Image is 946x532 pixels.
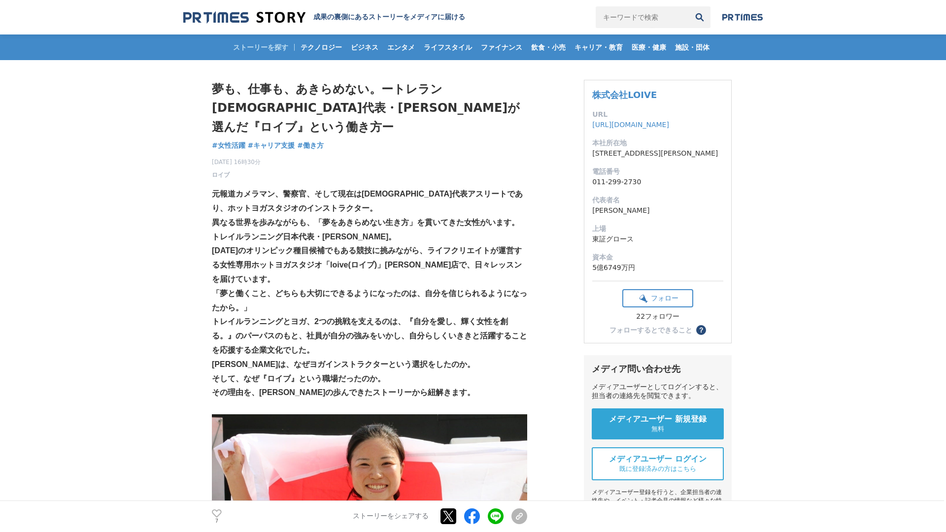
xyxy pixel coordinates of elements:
dd: [PERSON_NAME] [592,205,723,216]
span: メディアユーザー 新規登録 [609,414,707,425]
div: フォローするとできること [609,327,692,333]
strong: その理由を、[PERSON_NAME]の歩んできたストーリーから紐解きます。 [212,388,475,397]
div: メディア問い合わせ先 [592,363,724,375]
span: ファイナンス [477,43,526,52]
div: メディアユーザーとしてログインすると、担当者の連絡先を閲覧できます。 [592,383,724,400]
a: 成果の裏側にあるストーリーをメディアに届ける 成果の裏側にあるストーリーをメディアに届ける [183,11,465,24]
a: メディアユーザー ログイン 既に登録済みの方はこちら [592,447,724,480]
span: メディアユーザー ログイン [609,454,707,465]
dt: 上場 [592,224,723,234]
h1: 夢も、仕事も、あきらめない。ートレラン[DEMOGRAPHIC_DATA]代表・[PERSON_NAME]が選んだ『ロイブ』という働き方ー [212,80,527,136]
a: #働き方 [297,140,324,151]
span: ライフスタイル [420,43,476,52]
dd: [STREET_ADDRESS][PERSON_NAME] [592,148,723,159]
button: ？ [696,325,706,335]
span: 医療・健康 [628,43,670,52]
strong: そして、なぜ『ロイブ』という職場だったのか。 [212,374,385,383]
strong: トレイルランニング日本代表・[PERSON_NAME]。 [212,233,396,241]
a: エンタメ [383,34,419,60]
span: #キャリア支援 [248,141,295,150]
a: 飲食・小売 [527,34,570,60]
button: フォロー [622,289,693,307]
span: ビジネス [347,43,382,52]
span: #女性活躍 [212,141,245,150]
p: 7 [212,519,222,524]
span: キャリア・教育 [571,43,627,52]
a: [URL][DOMAIN_NAME] [592,121,669,129]
a: ビジネス [347,34,382,60]
span: 施設・団体 [671,43,713,52]
dt: URL [592,109,723,120]
a: 施設・団体 [671,34,713,60]
a: ライフスタイル [420,34,476,60]
span: エンタメ [383,43,419,52]
a: #女性活躍 [212,140,245,151]
h2: 成果の裏側にあるストーリーをメディアに届ける [313,13,465,22]
button: 検索 [689,6,710,28]
span: #働き方 [297,141,324,150]
dd: 東証グロース [592,234,723,244]
strong: トレイルランニングとヨガ、2つの挑戦を支えるのは、『自分を愛し、輝く女性を創る。』のパーパスのもと、社員が自分の強みをいかし、自分らしくいききと活躍することを応援する企業文化でした。 [212,317,527,354]
div: 22フォロワー [622,312,693,321]
span: ？ [698,327,705,333]
dd: 011-299-2730 [592,177,723,187]
dt: 資本金 [592,252,723,263]
strong: 異なる世界を歩みながらも、「夢をあきらめない生き方」を貫いてきた女性がいます。 [212,218,519,227]
dt: 代表者名 [592,195,723,205]
a: キャリア・教育 [571,34,627,60]
input: キーワードで検索 [596,6,689,28]
strong: 元報道カメラマン、警察官、そして現在は[DEMOGRAPHIC_DATA]代表アスリートであり、ホットヨガスタジオのインストラクター。 [212,190,523,212]
p: ストーリーをシェアする [353,512,429,521]
span: 既に登録済みの方はこちら [619,465,696,473]
a: 株式会社LOIVE [592,90,657,100]
a: 医療・健康 [628,34,670,60]
strong: 「夢と働くこと、どちらも大切にできるようになったのは、自分を信じられるようになったから。」 [212,289,527,312]
dd: 5億6749万円 [592,263,723,273]
div: メディアユーザー登録を行うと、企業担当者の連絡先や、イベント・記者会見の情報など様々な特記情報を閲覧できます。 ※内容はストーリー・プレスリリースにより異なります。 [592,488,724,530]
dt: 本社所在地 [592,138,723,148]
span: 無料 [651,425,664,433]
strong: [PERSON_NAME]は、なぜヨガインストラクターという選択をしたのか。 [212,360,475,368]
img: prtimes [722,13,763,21]
strong: [DATE]のオリンピック種目候補でもある競技に挑みながら、ライフクリエイトが運営する女性専用ホットヨガスタジオ「loive(ロイブ)」[PERSON_NAME]店で、日々レッスンを届けています。 [212,246,522,283]
img: 成果の裏側にあるストーリーをメディアに届ける [183,11,305,24]
span: 飲食・小売 [527,43,570,52]
dt: 電話番号 [592,166,723,177]
a: ファイナンス [477,34,526,60]
span: [DATE] 16時30分 [212,158,261,166]
a: メディアユーザー 新規登録 無料 [592,408,724,439]
a: #キャリア支援 [248,140,295,151]
span: テクノロジー [297,43,346,52]
a: テクノロジー [297,34,346,60]
a: ロイブ [212,170,230,179]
